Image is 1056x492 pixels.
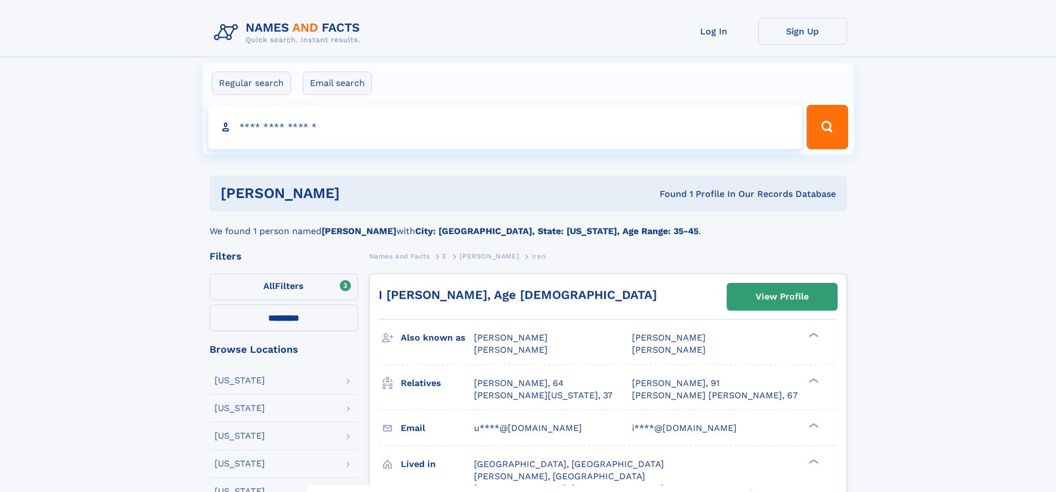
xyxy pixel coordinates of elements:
[208,105,802,149] input: search input
[499,188,836,200] div: Found 1 Profile In Our Records Database
[474,344,548,355] span: [PERSON_NAME]
[806,332,819,339] div: ❯
[670,18,758,45] a: Log In
[401,455,474,474] h3: Lived in
[474,332,548,343] span: [PERSON_NAME]
[727,283,837,310] a: View Profile
[210,273,358,300] label: Filters
[210,211,847,238] div: We found 1 person named with .
[215,376,265,385] div: [US_STATE]
[806,377,819,384] div: ❯
[212,72,291,95] label: Regular search
[632,344,706,355] span: [PERSON_NAME]
[632,389,798,402] a: [PERSON_NAME] [PERSON_NAME], 67
[221,186,500,200] h1: [PERSON_NAME]
[215,459,265,468] div: [US_STATE]
[369,249,430,263] a: Names and Facts
[263,281,275,291] span: All
[756,284,809,310] div: View Profile
[474,459,664,469] span: [GEOGRAPHIC_DATA], [GEOGRAPHIC_DATA]
[442,252,447,260] span: E
[215,432,265,440] div: [US_STATE]
[460,252,519,260] span: [PERSON_NAME]
[322,226,396,236] b: [PERSON_NAME]
[415,226,698,236] b: City: [GEOGRAPHIC_DATA], State: [US_STATE], Age Range: 35-45
[210,344,358,354] div: Browse Locations
[460,249,519,263] a: [PERSON_NAME]
[474,471,645,481] span: [PERSON_NAME], [GEOGRAPHIC_DATA]
[807,105,848,149] button: Search Button
[632,377,720,389] a: [PERSON_NAME], 91
[215,404,265,413] div: [US_STATE]
[401,374,474,393] h3: Relatives
[401,419,474,438] h3: Email
[210,251,358,261] div: Filters
[210,18,369,48] img: Logo Names and Facts
[632,332,706,343] span: [PERSON_NAME]
[806,422,819,429] div: ❯
[379,288,657,302] a: I [PERSON_NAME], Age [DEMOGRAPHIC_DATA]
[474,389,613,402] a: [PERSON_NAME][US_STATE], 37
[401,328,474,347] h3: Also known as
[303,72,372,95] label: Email search
[474,377,564,389] a: [PERSON_NAME], 64
[806,458,819,465] div: ❯
[442,249,447,263] a: E
[758,18,847,45] a: Sign Up
[532,252,545,260] span: Iren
